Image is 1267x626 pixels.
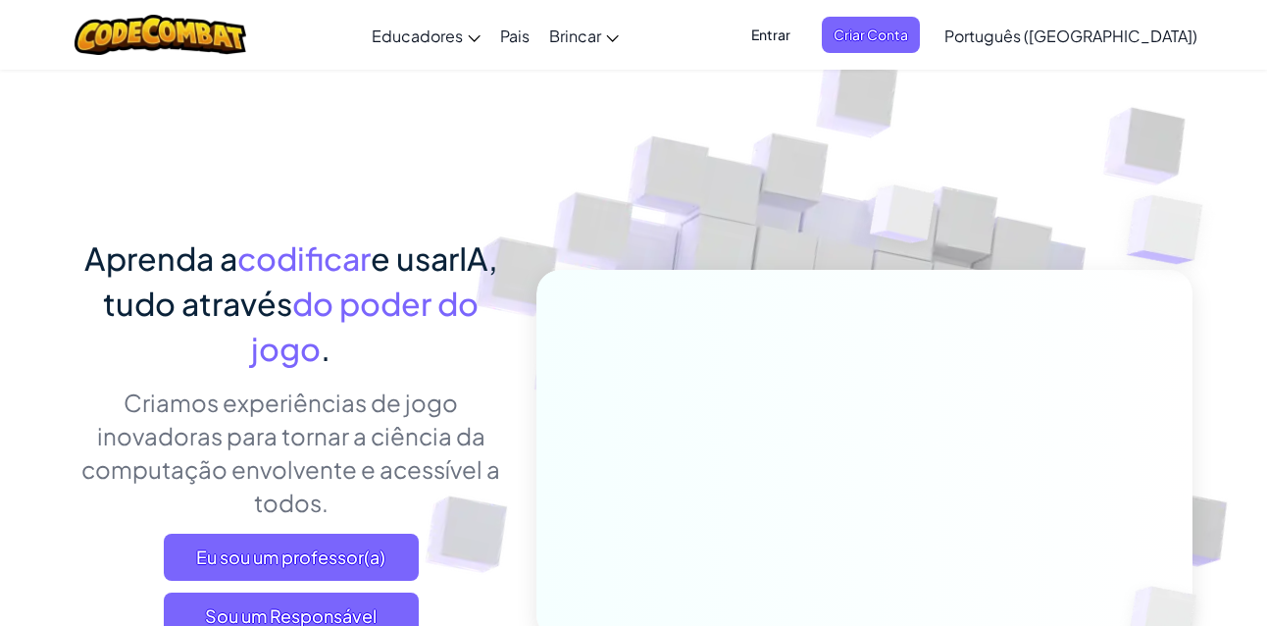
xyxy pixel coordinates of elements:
img: Cubos de sobreposição [834,146,975,292]
img: Cubos de sobreposição [1088,147,1257,313]
span: codificar [237,238,371,278]
a: Português ([GEOGRAPHIC_DATA]) [935,9,1207,62]
span: Aprenda a [84,238,237,278]
span: Português ([GEOGRAPHIC_DATA]) [944,26,1197,46]
span: Brincar [549,26,601,46]
a: Pais [490,9,539,62]
span: Educadores [372,26,463,46]
span: do poder do jogo [251,284,479,368]
a: Eu sou um professor(a) [164,534,419,581]
button: Entrar [739,17,802,53]
p: Criamos experiências de jogo inovadoras para tornar a ciência da computação envolvente e acessíve... [75,386,507,519]
button: Criar Conta [822,17,920,53]
img: CodeCombat logo [75,15,246,55]
span: e usar [371,238,459,278]
span: . [321,329,330,368]
a: Educadores [362,9,490,62]
a: Brincar [539,9,629,62]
